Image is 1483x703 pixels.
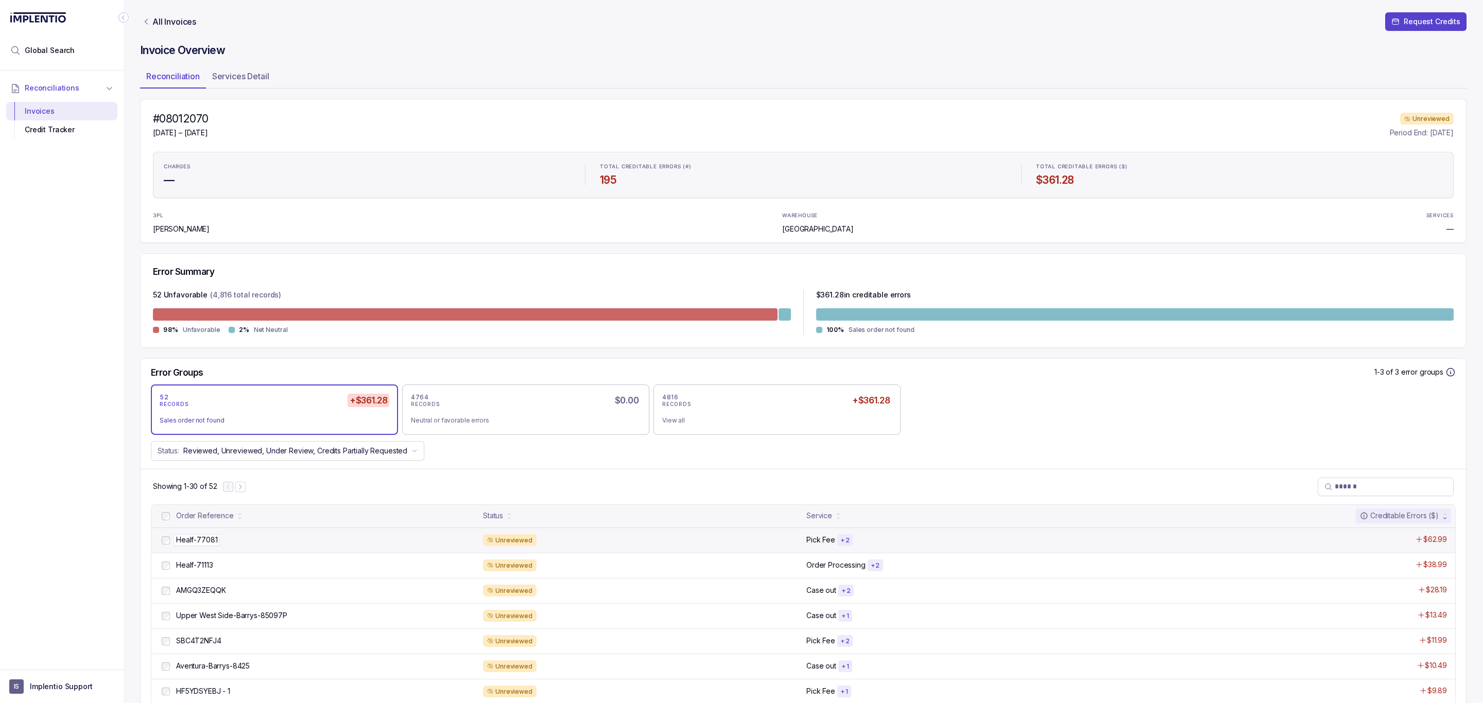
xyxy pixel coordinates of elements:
[1390,128,1454,138] p: Period End: [DATE]
[1423,559,1447,570] p: $38.99
[840,536,850,544] p: + 2
[483,660,537,673] div: Unreviewed
[1426,585,1447,595] p: $28.19
[210,290,281,302] p: (4,816 total records)
[483,559,537,572] div: Unreviewed
[14,102,109,120] div: Invoices
[483,686,537,698] div: Unreviewed
[153,128,208,138] p: [DATE] – [DATE]
[806,585,836,595] p: Case out
[6,100,117,142] div: Reconciliations
[176,661,250,671] p: Aventura-Barrys-8425
[212,70,269,82] p: Services Detail
[1427,686,1447,696] p: $9.89
[871,561,880,570] p: + 2
[1360,511,1439,521] div: Creditable Errors ($)
[183,325,220,335] p: Unfavorable
[160,393,168,401] p: 52
[162,587,170,595] input: checkbox-checkbox
[151,367,203,378] h5: Error Groups
[1374,367,1401,377] p: 1-3 of 3
[806,610,836,621] p: Case out
[153,152,1454,198] ul: Statistic Highlights
[140,68,206,89] li: Tab Reconciliation
[483,585,537,597] div: Unreviewed
[849,325,914,335] p: Sales order not found
[162,536,170,544] input: checkbox-checkbox
[782,213,818,219] p: WAREHOUSE
[600,164,692,170] p: TOTAL CREDITABLE ERRORS (#)
[411,415,632,426] div: Neutral or favorable errors
[806,686,835,696] p: Pick Fee
[840,637,850,645] p: + 2
[1036,164,1128,170] p: TOTAL CREDITABLE ERRORS ($)
[816,290,911,302] p: $ 361.28 in creditable errors
[176,686,230,696] p: HF5YDSYEBJ - 1
[600,173,1007,187] h4: 195
[6,77,117,99] button: Reconciliations
[348,394,389,407] h5: +$361.28
[1423,534,1447,544] p: $62.99
[162,561,170,570] input: checkbox-checkbox
[158,446,179,456] p: Status:
[841,587,851,595] p: + 2
[151,441,424,461] button: Status:Reviewed, Unreviewed, Under Review, Credits Partially Requested
[1446,224,1454,234] p: —
[140,16,198,27] a: Link All Invoices
[183,446,407,456] p: Reviewed, Unreviewed, Under Review, Credits Partially Requested
[162,688,170,696] input: checkbox-checkbox
[782,224,854,234] p: [GEOGRAPHIC_DATA]
[826,326,844,334] p: 100%
[1036,173,1443,187] h4: $361.28
[1425,660,1447,671] p: $10.49
[162,512,170,520] input: checkbox-checkbox
[1400,113,1454,125] div: Unreviewed
[176,511,234,521] div: Order Reference
[160,415,381,426] div: Sales order not found
[146,70,200,82] p: Reconciliation
[176,636,221,646] p: SBC4T2NFJ4
[153,481,217,491] div: Remaining page entries
[239,326,250,334] p: 2%
[1030,156,1449,194] li: Statistic TOTAL CREDITABLE ERRORS ($)
[841,662,849,671] p: + 1
[806,535,835,545] p: Pick Fee
[483,610,537,622] div: Unreviewed
[483,511,503,521] div: Status
[613,394,641,407] h5: $0.00
[164,173,571,187] h4: —
[162,662,170,671] input: checkbox-checkbox
[25,45,75,56] span: Global Search
[30,681,93,692] p: Implentio Support
[174,534,220,546] p: Healf-77081
[841,612,849,620] p: + 1
[162,612,170,620] input: checkbox-checkbox
[176,610,287,621] p: Upper West Side-Barrys-85097P
[153,481,217,491] p: Showing 1-30 of 52
[411,401,440,408] p: RECORDS
[160,401,188,408] p: RECORDS
[254,325,288,335] p: Net Neutral
[140,43,1467,58] h4: Invoice Overview
[662,415,884,426] div: View all
[162,637,170,645] input: checkbox-checkbox
[9,679,114,694] button: User initialsImplentio Support
[483,534,537,547] div: Unreviewed
[176,585,226,595] p: AMGQ3ZEQQK
[176,560,213,570] p: Healf-71113
[158,156,577,194] li: Statistic CHARGES
[594,156,1013,194] li: Statistic TOTAL CREDITABLE ERRORS (#)
[483,635,537,647] div: Unreviewed
[806,511,832,521] div: Service
[153,290,208,302] p: 52 Unfavorable
[850,394,892,407] h5: +$361.28
[806,636,835,646] p: Pick Fee
[806,661,836,671] p: Case out
[1426,213,1454,219] p: SERVICES
[153,266,214,277] h5: Error Summary
[1427,635,1447,645] p: $11.99
[153,224,210,234] p: [PERSON_NAME]
[662,393,678,401] p: 4816
[153,213,180,219] p: 3PL
[153,112,208,126] h4: #08012070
